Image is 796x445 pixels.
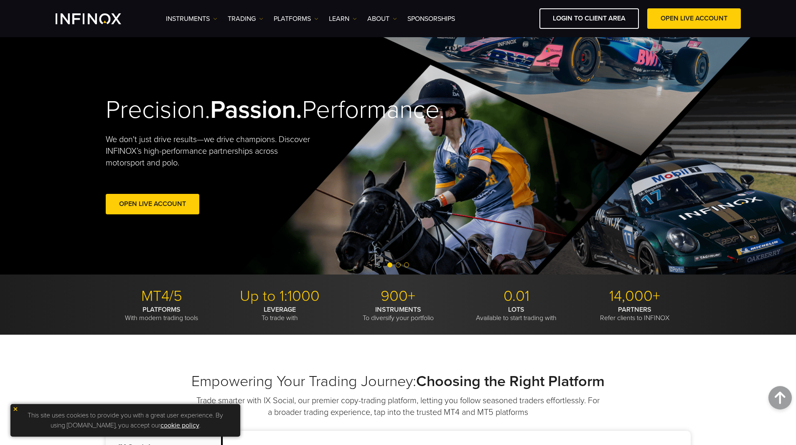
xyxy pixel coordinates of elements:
[224,287,336,305] p: Up to 1:1000
[160,421,199,430] a: cookie policy
[106,287,218,305] p: MT4/5
[342,287,454,305] p: 900+
[618,305,651,314] strong: PARTNERS
[228,14,263,24] a: TRADING
[416,372,605,390] strong: Choosing the Right Platform
[367,14,397,24] a: ABOUT
[647,8,741,29] a: OPEN LIVE ACCOUNT
[210,95,302,125] strong: Passion.
[579,305,691,322] p: Refer clients to INFINOX
[329,14,357,24] a: Learn
[264,305,296,314] strong: LEVERAGE
[166,14,217,24] a: Instruments
[342,305,454,322] p: To diversify your portfolio
[56,13,141,24] a: INFINOX Logo
[196,395,601,418] p: Trade smarter with IX Social, our premier copy-trading platform, letting you follow seasoned trad...
[407,14,455,24] a: SPONSORSHIPS
[539,8,639,29] a: LOGIN TO CLIENT AREA
[15,408,236,432] p: This site uses cookies to provide you with a great user experience. By using [DOMAIN_NAME], you a...
[274,14,318,24] a: PLATFORMS
[106,372,691,391] h2: Empowering Your Trading Journey:
[404,262,409,267] span: Go to slide 3
[224,305,336,322] p: To trade with
[508,305,524,314] strong: LOTS
[106,194,199,214] a: Open Live Account
[375,305,421,314] strong: INSTRUMENTS
[13,406,18,412] img: yellow close icon
[579,287,691,305] p: 14,000+
[387,262,392,267] span: Go to slide 1
[142,305,181,314] strong: PLATFORMS
[460,305,572,322] p: Available to start trading with
[396,262,401,267] span: Go to slide 2
[106,305,218,322] p: With modern trading tools
[460,287,572,305] p: 0.01
[106,134,316,169] p: We don't just drive results—we drive champions. Discover INFINOX’s high-performance partnerships ...
[106,95,369,125] h2: Precision. Performance.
